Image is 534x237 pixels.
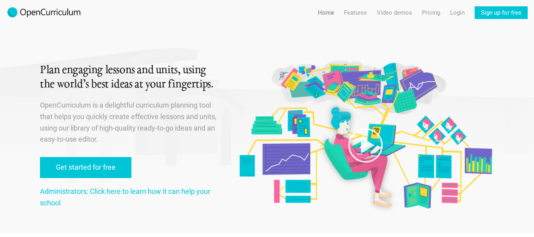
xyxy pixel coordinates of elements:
[40,157,131,178] a: Get started for free
[40,63,219,92] h1: Plan engaging lessons and units, using the world’s best ideas at your fingertips.
[377,6,412,19] a: Video demos
[6,6,82,19] img: 2017-logo-m.png
[422,6,440,19] a: Pricing
[318,6,334,19] a: Home
[40,187,210,207] a: Administrators: Click here to learn how it can help your school
[40,100,219,145] p: OpenCurriculum is a delightful curriculum planning tool that helps you quickly create effective l...
[450,6,465,19] a: Login
[344,6,367,19] a: Features
[475,6,528,19] a: Sign up for free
